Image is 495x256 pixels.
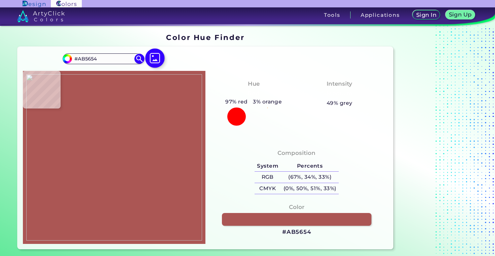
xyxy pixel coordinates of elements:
[248,79,260,89] h4: Hue
[26,74,202,241] img: b65bb606-cbf4-4dd2-88f1-61056786a562
[255,161,281,172] h5: System
[412,10,441,20] a: Sign In
[281,161,339,172] h5: Percents
[327,99,353,108] h5: 49% grey
[324,12,340,17] h3: Tools
[281,183,339,194] h5: (0%, 50%, 51%, 33%)
[134,54,144,64] img: icon search
[324,90,355,98] h3: Medium
[445,10,475,20] a: Sign Up
[448,12,472,17] h5: Sign Up
[166,32,244,42] h1: Color Hue Finder
[289,202,304,212] h4: Color
[281,172,339,183] h5: (67%, 34%, 33%)
[416,12,437,18] h5: Sign In
[250,97,285,106] h5: 3% orange
[72,54,135,63] input: type color..
[145,49,165,68] img: icon picture
[245,90,263,98] h3: Red
[17,10,65,22] img: logo_artyclick_colors_white.svg
[23,1,45,7] img: ArtyClick Design logo
[255,183,281,194] h5: CMYK
[223,97,251,106] h5: 97% red
[327,79,352,89] h4: Intensity
[277,148,316,158] h4: Composition
[282,228,311,236] h3: #AB5654
[361,12,400,17] h3: Applications
[255,172,281,183] h5: RGB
